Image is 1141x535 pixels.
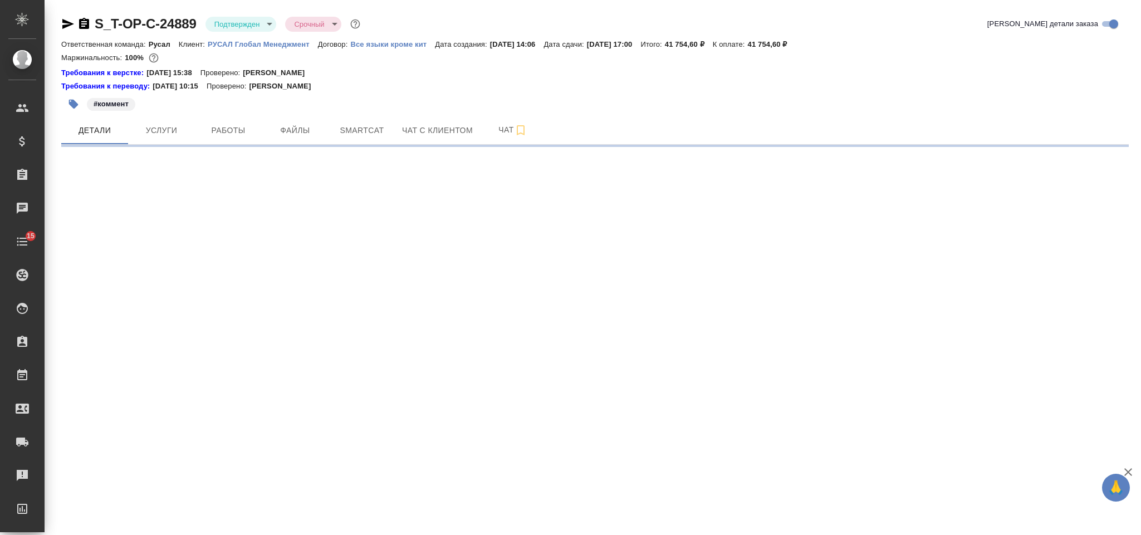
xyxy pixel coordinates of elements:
[514,124,527,137] svg: Подписаться
[3,228,42,256] a: 15
[153,81,207,92] p: [DATE] 10:15
[350,39,435,48] a: Все языки кроме кит
[208,39,318,48] a: РУСАЛ Глобал Менеджмент
[202,124,255,138] span: Работы
[135,124,188,138] span: Услуги
[587,40,641,48] p: [DATE] 17:00
[285,17,341,32] div: Подтвержден
[200,67,243,78] p: Проверено:
[61,67,146,78] a: Требования к верстке:
[208,40,318,48] p: РУСАЛ Глобал Менеджмент
[987,18,1098,30] span: [PERSON_NAME] детали заказа
[61,17,75,31] button: Скопировать ссылку для ЯМессенджера
[205,17,277,32] div: Подтвержден
[348,17,363,31] button: Доп статусы указывают на важность/срочность заказа
[435,40,489,48] p: Дата создания:
[149,40,179,48] p: Русал
[146,51,161,65] button: 0.00 RUB;
[640,40,664,48] p: Итого:
[179,40,208,48] p: Клиент:
[486,123,540,137] span: Чат
[86,99,136,108] span: коммент
[211,19,263,29] button: Подтвержден
[350,40,435,48] p: Все языки кроме кит
[1102,474,1130,502] button: 🙏
[291,19,327,29] button: Срочный
[490,40,544,48] p: [DATE] 14:06
[748,40,796,48] p: 41 754,60 ₽
[61,81,153,92] div: Нажми, чтобы открыть папку с инструкцией
[402,124,473,138] span: Чат с клиентом
[77,17,91,31] button: Скопировать ссылку
[94,99,129,110] p: #коммент
[207,81,249,92] p: Проверено:
[713,40,748,48] p: К оплате:
[543,40,586,48] p: Дата сдачи:
[249,81,319,92] p: [PERSON_NAME]
[61,40,149,48] p: Ответственная команда:
[1106,476,1125,499] span: 🙏
[665,40,713,48] p: 41 754,60 ₽
[20,230,41,242] span: 15
[68,124,121,138] span: Детали
[318,40,351,48] p: Договор:
[125,53,146,62] p: 100%
[268,124,322,138] span: Файлы
[61,67,146,78] div: Нажми, чтобы открыть папку с инструкцией
[146,67,200,78] p: [DATE] 15:38
[95,16,197,31] a: S_T-OP-C-24889
[243,67,313,78] p: [PERSON_NAME]
[61,81,153,92] a: Требования к переводу:
[61,92,86,116] button: Добавить тэг
[335,124,389,138] span: Smartcat
[61,53,125,62] p: Маржинальность:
